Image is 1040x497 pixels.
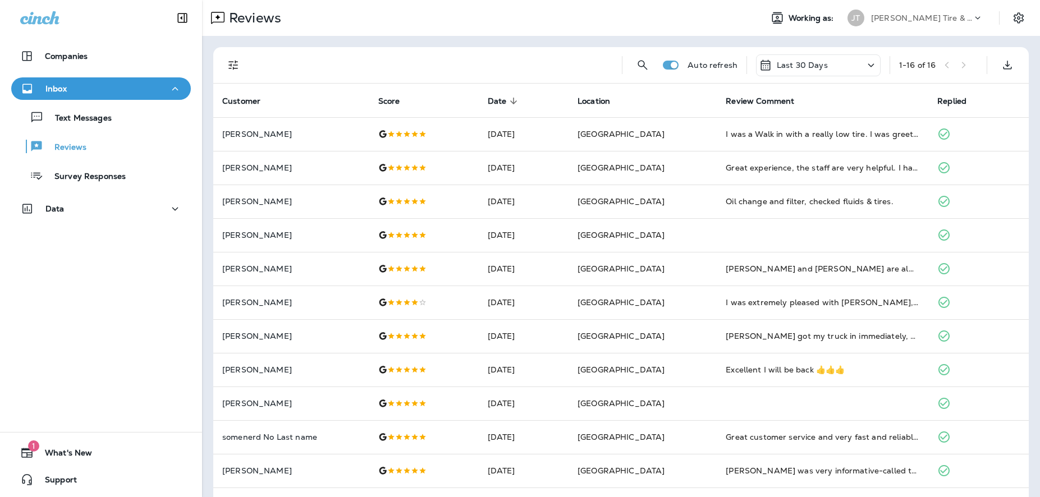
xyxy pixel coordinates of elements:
div: Excellent I will be back 👍👍👍 [726,364,919,375]
div: Great experience, the staff are very helpful. I had a set of tires replace, the time was quick an... [726,162,919,173]
td: [DATE] [479,454,569,487]
p: [PERSON_NAME] [222,399,360,408]
p: [PERSON_NAME] [222,365,360,374]
p: [PERSON_NAME] [222,163,360,172]
p: [PERSON_NAME] [222,264,360,273]
button: 1What's New [11,441,191,464]
span: Replied [937,96,981,106]
p: [PERSON_NAME] [222,298,360,307]
td: [DATE] [479,218,569,252]
td: [DATE] [479,286,569,319]
span: Customer [222,96,260,106]
td: [DATE] [479,386,569,420]
p: Inbox [45,84,67,93]
span: What's New [34,448,92,462]
p: Companies [45,52,88,61]
span: Working as: [789,13,836,23]
div: Orlando and Dave are always there to take care of you as a customer. Great customer service alway... [726,263,919,274]
div: JT [847,10,864,26]
span: [GEOGRAPHIC_DATA] [578,129,665,139]
button: Inbox [11,77,191,100]
span: 1 [28,440,39,452]
div: Great customer service and very fast and reliable. I always come back to Jensen when my car is in... [726,431,919,443]
p: [PERSON_NAME] [222,466,360,475]
p: [PERSON_NAME] [222,130,360,139]
td: [DATE] [479,185,569,218]
span: Location [578,96,610,106]
td: [DATE] [479,117,569,151]
td: [DATE] [479,252,569,286]
p: Reviews [43,142,86,153]
span: Support [34,475,77,489]
button: Data [11,197,191,220]
div: I was a Walk in with a really low tire. I was greeted politely and was in and out in about an hou... [726,128,919,140]
td: [DATE] [479,319,569,353]
div: 1 - 16 of 16 [899,61,936,70]
button: Support [11,468,191,491]
p: Survey Responses [43,172,126,182]
p: Text Messages [44,113,112,124]
div: Oil change and filter, checked fluids & tires. [726,196,919,207]
button: Collapse Sidebar [167,7,198,29]
span: [GEOGRAPHIC_DATA] [578,331,665,341]
button: Search Reviews [631,54,654,76]
td: [DATE] [479,353,569,386]
button: Reviews [11,135,191,158]
span: [GEOGRAPHIC_DATA] [578,230,665,240]
button: Filters [222,54,245,76]
p: [PERSON_NAME] [222,197,360,206]
button: Settings [1009,8,1029,28]
span: Review Comment [726,96,809,106]
p: Data [45,204,65,213]
span: Score [378,96,400,106]
span: [GEOGRAPHIC_DATA] [578,163,665,173]
span: [GEOGRAPHIC_DATA] [578,297,665,307]
p: Reviews [225,10,281,26]
button: Survey Responses [11,164,191,187]
p: Auto refresh [688,61,737,70]
span: [GEOGRAPHIC_DATA] [578,398,665,408]
p: [PERSON_NAME] [222,332,360,340]
span: Date [488,96,507,106]
span: Date [488,96,521,106]
p: somenerd No Last name [222,432,360,441]
span: Location [578,96,625,106]
p: [PERSON_NAME] [222,231,360,240]
span: [GEOGRAPHIC_DATA] [578,365,665,375]
button: Text Messages [11,105,191,129]
button: Companies [11,45,191,67]
td: [DATE] [479,420,569,454]
span: [GEOGRAPHIC_DATA] [578,264,665,274]
span: [GEOGRAPHIC_DATA] [578,196,665,206]
span: Review Comment [726,96,794,106]
span: [GEOGRAPHIC_DATA] [578,432,665,442]
td: [DATE] [479,151,569,185]
button: Export as CSV [996,54,1019,76]
div: I was extremely pleased with Jensen Tire, Orlando and his team. They got me in quickly as a walk ... [726,297,919,308]
p: [PERSON_NAME] Tire & Auto [871,13,972,22]
span: Customer [222,96,275,106]
span: Replied [937,96,966,106]
div: Orlando got my truck in immediately, and got me into new tires and back on the road!! Highly reco... [726,330,919,342]
p: Last 30 Days [777,61,828,70]
span: Score [378,96,415,106]
span: [GEOGRAPHIC_DATA] [578,466,665,476]
div: Dave was very informative-called to explain what was wrong with the car. He Expected 2 days for r... [726,465,919,476]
